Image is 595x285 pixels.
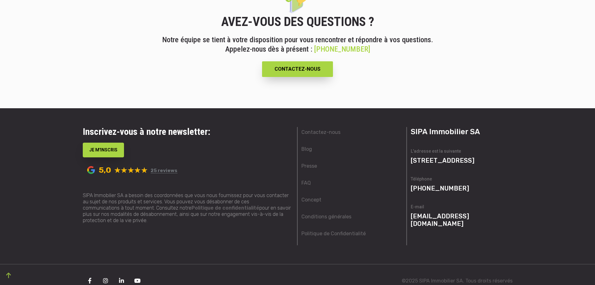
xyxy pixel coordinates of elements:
a: [PHONE_NUMBER] [314,45,370,53]
a: Blog [301,145,312,153]
h2: AVEZ-VOUS DES QUESTIONS ? [83,14,513,30]
a: CONTACTEZ-NOUS [262,61,333,77]
p: Appelez-nous dès à présent : [83,44,513,54]
span: E-mail [411,204,424,209]
a: [PHONE_NUMBER] [411,185,469,192]
a: 25 reviews [151,168,177,173]
span: L'adresse est la suivante [411,149,461,154]
a: Concept [301,196,321,204]
span: 5,0 [99,165,111,175]
a: FAQ [301,179,311,187]
a: Politique de Confidentialité [301,230,366,237]
p: communications à tout moment. Consultez notre pour en savoir plus sur nos modalités de désabonnem... [83,205,293,224]
h3: Inscrivez-vous à notre newsletter: [83,127,293,136]
span: Powered by Google [87,166,95,174]
span: Téléphone [411,176,432,181]
a: Conditions générales [301,213,351,221]
p: ©2025 SIPA Immobilier SA. Tous droits réservés [301,277,513,285]
div: Widget de chat [483,190,595,285]
a: Contactez-nous [301,129,340,136]
a: [EMAIL_ADDRESS][DOMAIN_NAME] [411,212,469,227]
a: Politique de confidentialité [191,205,259,211]
p: Notre équipe se tient à votre disposition pour vous rencontrer et répondre à vos questions. [83,35,513,44]
iframe: Chat Widget [483,190,595,285]
p: [STREET_ADDRESS] [411,157,513,164]
button: JE M'INSCRIS [83,143,124,157]
h3: SIPA Immobilier SA [411,127,513,136]
a: Presse [301,162,317,170]
p: SIPA Immobilier SA a besoin des coordonnées que vous nous fournissez pour vous contacter au sujet... [83,192,293,205]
